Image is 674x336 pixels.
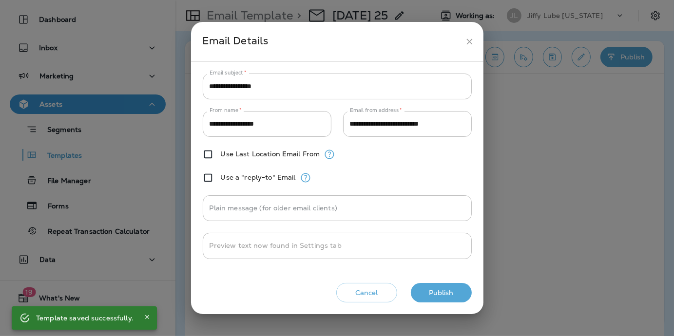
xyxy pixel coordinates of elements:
label: Use a "reply-to" Email [221,173,296,181]
button: Close [141,311,153,323]
label: Email from address [350,107,402,114]
label: From name [210,107,242,114]
button: Cancel [336,283,397,303]
button: Publish [411,283,472,303]
label: Email subject [210,69,247,76]
div: Template saved successfully. [36,309,134,327]
button: close [461,33,479,51]
div: Email Details [203,33,461,51]
label: Use Last Location Email From [221,150,320,158]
